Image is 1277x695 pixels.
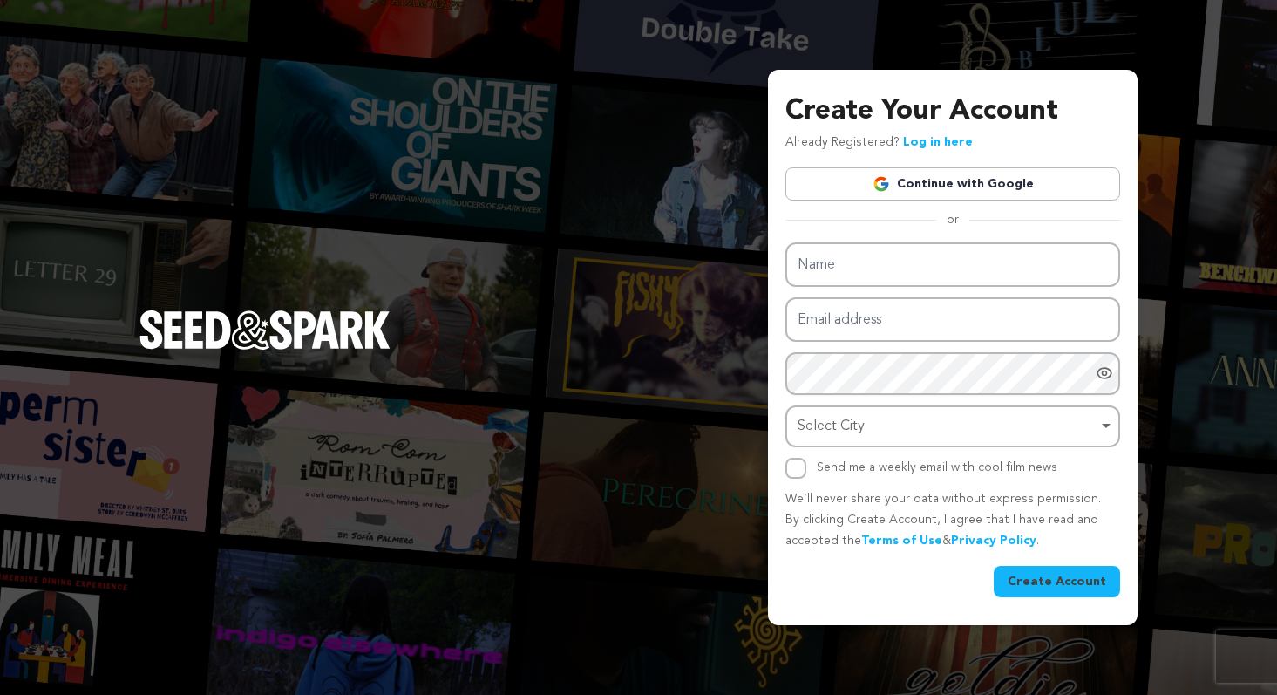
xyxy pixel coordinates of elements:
p: We’ll never share your data without express permission. By clicking Create Account, I agree that ... [785,489,1120,551]
div: Select City [798,414,1097,439]
input: Email address [785,297,1120,342]
img: Google logo [873,175,890,193]
a: Log in here [903,136,973,148]
a: Seed&Spark Homepage [139,310,391,384]
label: Send me a weekly email with cool film news [817,461,1057,474]
button: Create Account [994,566,1120,597]
img: Seed&Spark Logo [139,310,391,349]
a: Show password as plain text. Warning: this will display your password on the screen. [1096,365,1113,382]
span: or [936,211,969,228]
p: Already Registered? [785,133,973,153]
a: Continue with Google [785,167,1120,201]
a: Terms of Use [861,535,942,547]
input: Name [785,242,1120,287]
h3: Create Your Account [785,91,1120,133]
a: Privacy Policy [951,535,1036,547]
